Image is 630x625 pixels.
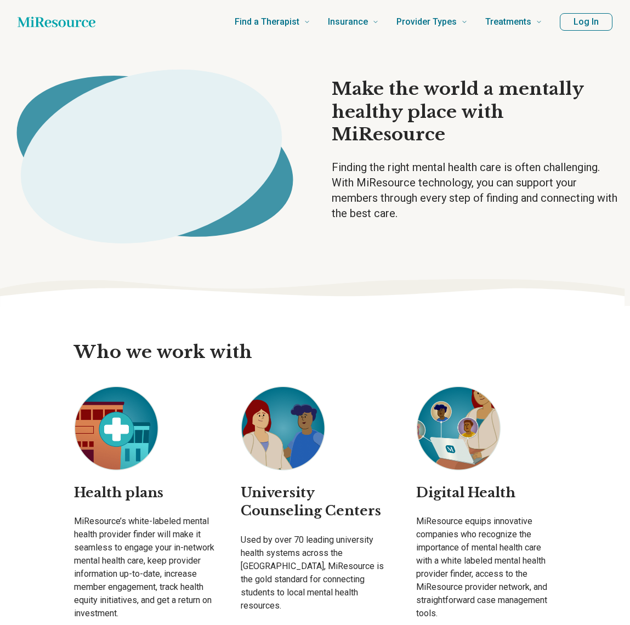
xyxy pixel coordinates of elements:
[235,14,299,30] span: Find a Therapist
[241,533,390,612] p: Used by over 70 leading university health systems across the [GEOGRAPHIC_DATA], MiResource is the...
[74,386,158,470] img: Health plans
[332,78,621,146] h1: Make the world a mentally healthy place with MiResource
[65,341,565,364] h2: Who we work with
[18,11,95,33] a: Home page
[328,14,368,30] span: Insurance
[560,13,612,31] button: Log In
[74,484,214,502] h2: Health plans
[416,484,557,502] h2: Digital Health
[332,160,621,221] p: Finding the right mental health care is often challenging. With MiResource technology, you can su...
[241,386,325,470] img: University Counseling Centers
[485,14,531,30] span: Treatments
[416,386,501,470] img: Digital Health
[396,14,457,30] span: Provider Types
[74,515,214,620] p: MiResource’s white-labeled mental health provider finder will make it seamless to engage your in-...
[416,515,557,620] p: MiResource equips innovative companies who recognize the importance of mental health care with a ...
[241,484,390,520] h2: University Counseling Centers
